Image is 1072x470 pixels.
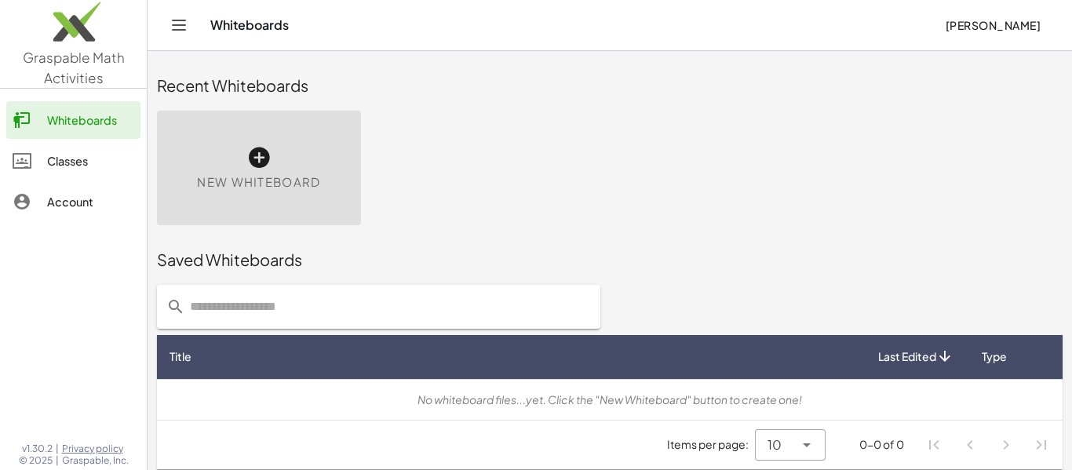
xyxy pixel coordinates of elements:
[667,436,755,453] span: Items per page:
[62,443,129,455] a: Privacy policy
[170,348,191,365] span: Title
[859,436,904,453] div: 0-0 of 0
[166,297,185,316] i: prepended action
[6,101,140,139] a: Whiteboards
[945,18,1041,32] span: [PERSON_NAME]
[982,348,1007,365] span: Type
[22,443,53,455] span: v1.30.2
[19,454,53,467] span: © 2025
[878,348,936,365] span: Last Edited
[157,249,1063,271] div: Saved Whiteboards
[6,142,140,180] a: Classes
[6,183,140,220] a: Account
[170,392,1050,408] div: No whiteboard files...yet. Click the "New Whiteboard" button to create one!
[157,75,1063,97] div: Recent Whiteboards
[62,454,129,467] span: Graspable, Inc.
[932,11,1053,39] button: [PERSON_NAME]
[768,435,782,454] span: 10
[166,13,191,38] button: Toggle navigation
[47,111,134,129] div: Whiteboards
[47,192,134,211] div: Account
[56,454,59,467] span: |
[197,173,320,191] span: New Whiteboard
[917,427,1059,463] nav: Pagination Navigation
[47,151,134,170] div: Classes
[56,443,59,455] span: |
[23,49,125,86] span: Graspable Math Activities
